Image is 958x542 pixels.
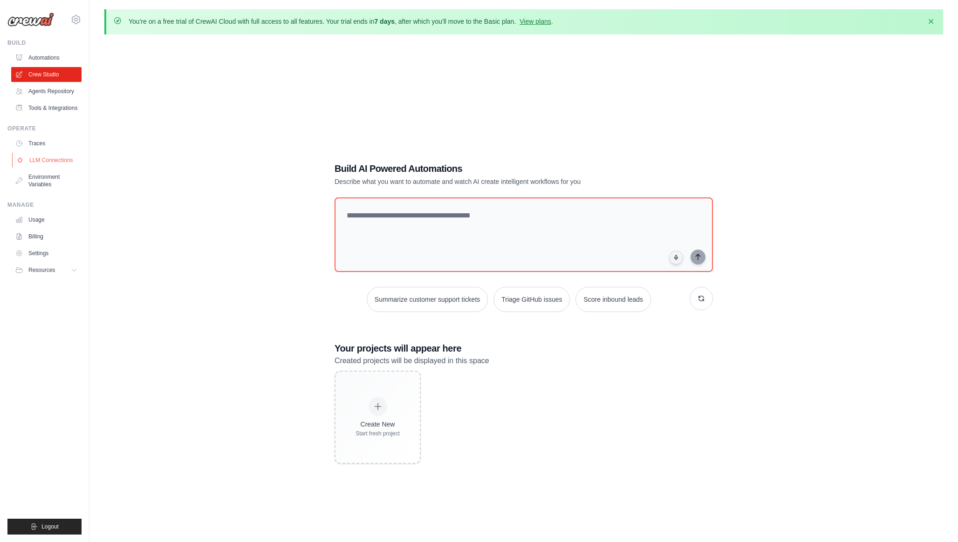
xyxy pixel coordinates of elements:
[690,287,713,310] button: Get new suggestions
[129,17,553,26] p: You're on a free trial of CrewAI Cloud with full access to all features. Your trial ends in , aft...
[11,136,82,151] a: Traces
[11,67,82,82] a: Crew Studio
[11,101,82,115] a: Tools & Integrations
[367,287,488,312] button: Summarize customer support tickets
[11,229,82,244] a: Billing
[7,13,54,27] img: Logo
[356,430,400,437] div: Start fresh project
[11,246,82,261] a: Settings
[335,162,648,175] h1: Build AI Powered Automations
[335,177,648,186] p: Describe what you want to automate and watch AI create intelligent workflows for you
[520,18,551,25] a: View plans
[493,287,570,312] button: Triage GitHub issues
[7,39,82,47] div: Build
[335,342,713,355] h3: Your projects will appear here
[11,212,82,227] a: Usage
[335,355,713,367] p: Created projects will be displayed in this space
[12,153,82,168] a: LLM Connections
[669,251,683,264] button: Click to speak your automation idea
[7,519,82,535] button: Logout
[374,18,395,25] strong: 7 days
[11,169,82,192] a: Environment Variables
[11,263,82,278] button: Resources
[356,420,400,429] div: Create New
[11,84,82,99] a: Agents Repository
[575,287,651,312] button: Score inbound leads
[7,201,82,209] div: Manage
[7,125,82,132] div: Operate
[11,50,82,65] a: Automations
[28,266,55,274] span: Resources
[41,523,59,530] span: Logout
